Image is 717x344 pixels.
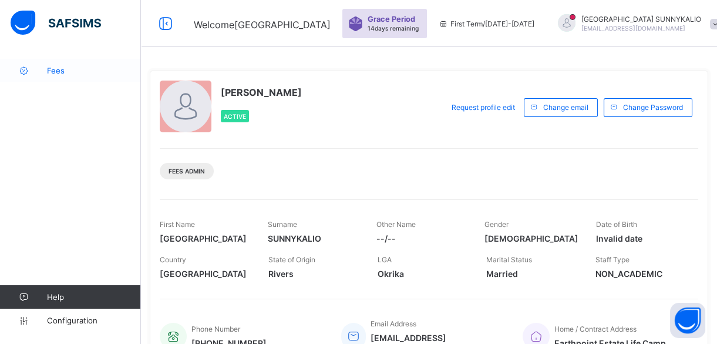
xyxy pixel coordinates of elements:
[368,25,419,32] span: 14 days remaining
[11,11,101,35] img: safsims
[194,19,331,31] span: Welcome [GEOGRAPHIC_DATA]
[484,220,509,229] span: Gender
[376,233,467,243] span: --/--
[160,255,186,264] span: Country
[160,269,251,279] span: [GEOGRAPHIC_DATA]
[439,19,534,28] span: session/term information
[623,103,683,112] span: Change Password
[378,255,392,264] span: LGA
[368,15,415,24] span: Grace Period
[371,319,416,328] span: Email Address
[670,303,705,338] button: Open asap
[486,255,532,264] span: Marital Status
[169,168,205,175] span: Fees Admin
[221,86,302,98] span: [PERSON_NAME]
[581,25,685,32] span: [EMAIL_ADDRESS][DOMAIN_NAME]
[224,113,246,120] span: Active
[452,103,515,112] span: Request profile edit
[554,325,637,333] span: Home / Contract Address
[191,325,240,333] span: Phone Number
[596,233,686,243] span: Invalid date
[581,15,701,24] span: [GEOGRAPHIC_DATA] SUNNYKALIO
[268,233,358,243] span: SUNNYKALIO
[268,269,359,279] span: Rivers
[47,316,140,325] span: Configuration
[47,66,141,75] span: Fees
[378,269,469,279] span: Okrika
[47,292,140,302] span: Help
[486,269,577,279] span: Married
[595,255,630,264] span: Staff Type
[484,233,578,243] span: [DEMOGRAPHIC_DATA]
[268,255,315,264] span: State of Origin
[376,220,416,229] span: Other Name
[348,16,363,31] img: sticker-purple.71386a28dfed39d6af7621340158ba97.svg
[160,220,195,229] span: First Name
[160,233,250,243] span: [GEOGRAPHIC_DATA]
[543,103,588,112] span: Change email
[596,220,637,229] span: Date of Birth
[595,269,686,279] span: NON_ACADEMIC
[268,220,297,229] span: Surname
